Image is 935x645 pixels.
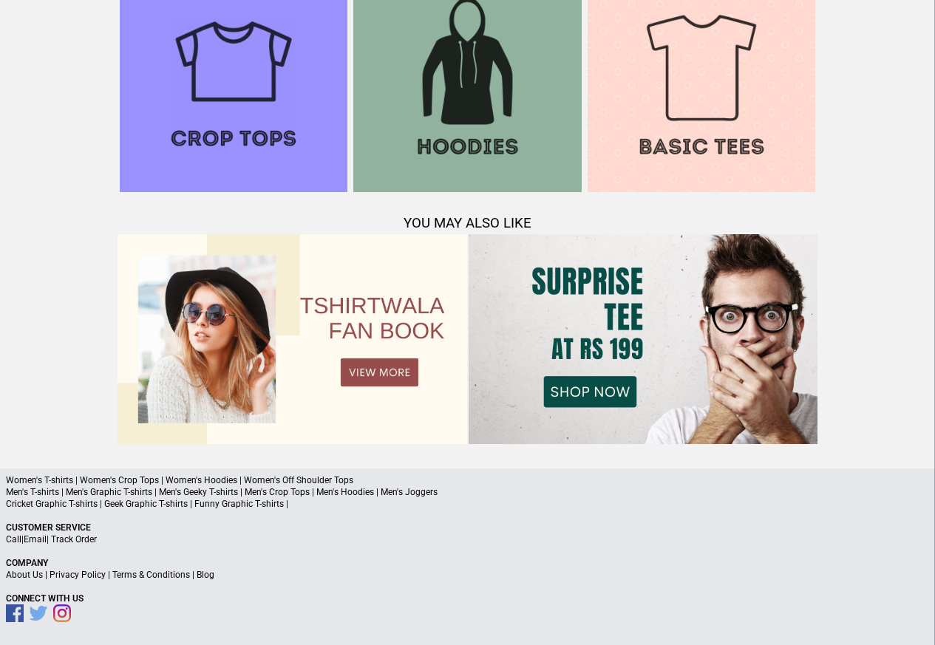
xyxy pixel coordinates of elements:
[404,215,531,231] span: YOU MAY ALSO LIKE
[6,486,929,498] p: Men's T-shirts | Men's Graphic T-shirts | Men's Geeky T-shirts | Men's Crop Tops | Men's Hoodies ...
[51,534,97,545] a: Track Order
[197,570,214,580] a: Blog
[6,522,929,533] p: Customer Service
[112,570,190,580] a: Terms & Conditions
[6,534,21,545] a: Call
[6,557,929,569] p: Company
[6,570,43,580] a: About Us
[50,570,106,580] a: Privacy Policy
[24,534,47,545] a: Email
[6,474,929,486] p: Women's T-shirts | Women's Crop Tops | Women's Hoodies | Women's Off Shoulder Tops
[6,593,929,604] p: Connect With Us
[6,498,929,510] p: Cricket Graphic T-shirts | Geek Graphic T-shirts | Funny Graphic T-shirts |
[6,533,929,545] p: | |
[6,569,929,581] p: | | |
